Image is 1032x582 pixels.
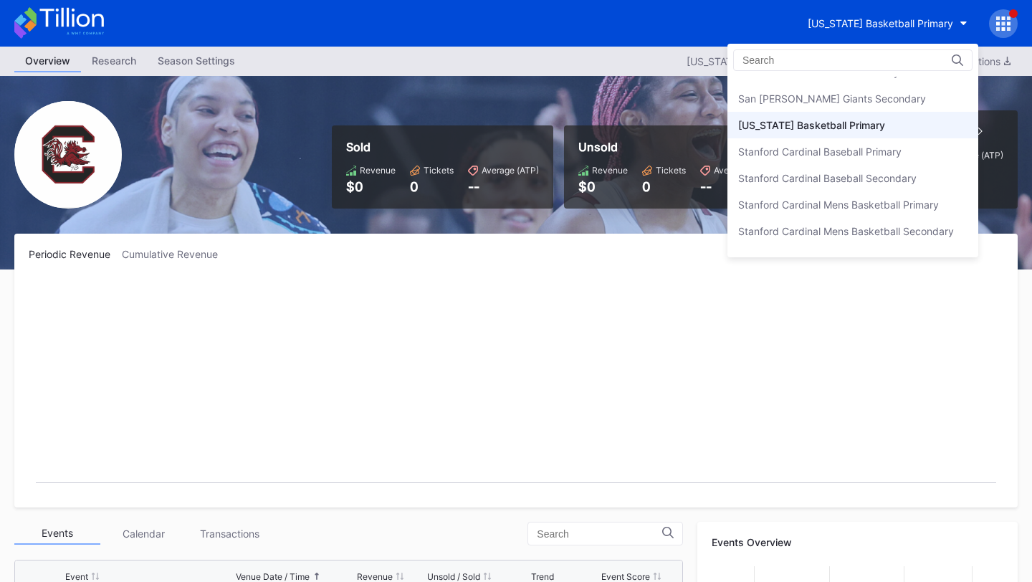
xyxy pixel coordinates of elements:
div: San [PERSON_NAME] Giants Secondary [738,92,926,105]
div: [US_STATE] Basketball Primary [738,119,885,131]
div: Stanford Cardinal Mens Basketball Primary [738,199,939,211]
div: Stanford Cardinal Baseball Primary [738,145,902,158]
div: Stanford Cardinal Mens Basketball Secondary [738,225,954,237]
div: Stanford Cardinal Baseball Secondary [738,172,917,184]
input: Search [742,54,868,66]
